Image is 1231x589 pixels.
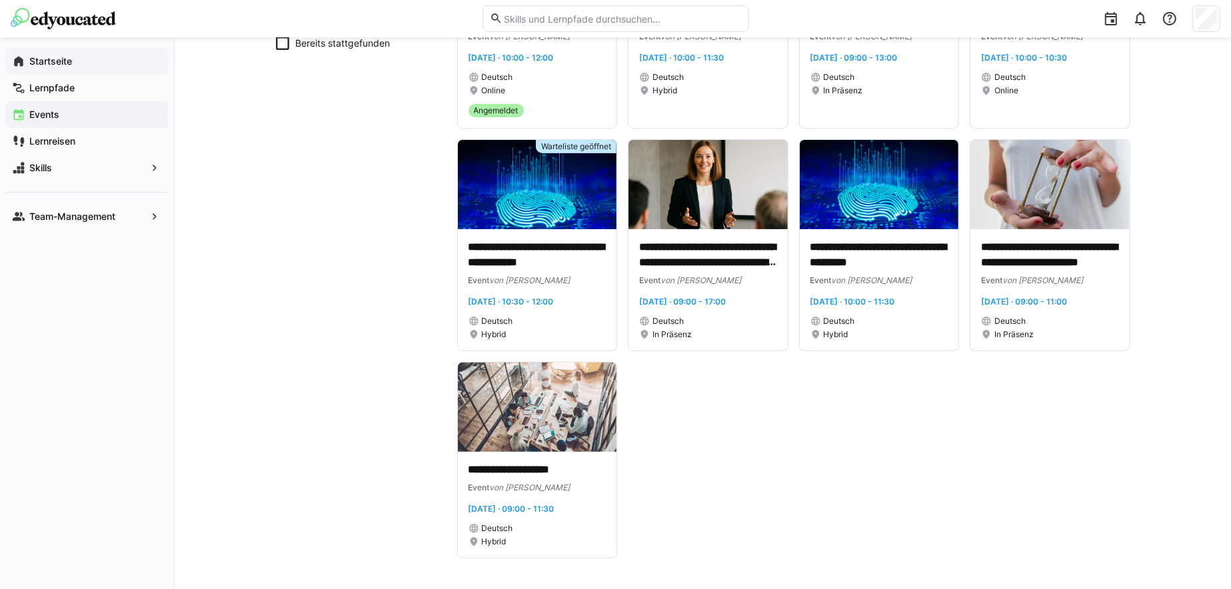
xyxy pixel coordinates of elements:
[474,105,519,116] span: Angemeldet
[490,482,571,492] span: von [PERSON_NAME]
[469,504,555,514] span: [DATE] · 09:00 - 11:30
[482,329,507,340] span: Hybrid
[994,72,1026,83] span: Deutsch
[824,72,855,83] span: Deutsch
[458,140,617,229] img: image
[541,141,611,152] span: Warteliste geöffnet
[832,275,912,285] span: von [PERSON_NAME]
[503,13,741,25] input: Skills und Lernpfade durchsuchen…
[469,53,554,63] span: [DATE] · 10:00 - 12:00
[482,523,513,534] span: Deutsch
[981,275,1002,285] span: Event
[469,296,554,306] span: [DATE] · 10:30 - 12:00
[639,31,660,41] span: Event
[994,316,1026,326] span: Deutsch
[800,140,959,229] img: image
[660,275,741,285] span: von [PERSON_NAME]
[824,329,848,340] span: Hybrid
[824,316,855,326] span: Deutsch
[994,85,1018,96] span: Online
[810,31,832,41] span: Event
[970,140,1130,229] img: image
[490,31,571,41] span: von [PERSON_NAME]
[490,275,571,285] span: von [PERSON_NAME]
[469,482,490,492] span: Event
[824,85,863,96] span: In Präsenz
[296,37,391,50] span: Bereits stattgefunden
[981,296,1067,306] span: [DATE] · 09:00 - 11:00
[1002,31,1083,41] span: von [PERSON_NAME]
[652,85,677,96] span: Hybrid
[810,296,895,306] span: [DATE] · 10:00 - 11:30
[652,316,684,326] span: Deutsch
[482,72,513,83] span: Deutsch
[810,275,832,285] span: Event
[639,275,660,285] span: Event
[482,85,506,96] span: Online
[628,140,788,229] img: image
[981,31,1002,41] span: Event
[469,31,490,41] span: Event
[482,536,507,547] span: Hybrid
[469,275,490,285] span: Event
[1002,275,1083,285] span: von [PERSON_NAME]
[981,53,1067,63] span: [DATE] · 10:00 - 10:30
[458,362,617,452] img: image
[639,53,724,63] span: [DATE] · 10:00 - 11:30
[639,296,726,306] span: [DATE] · 09:00 - 17:00
[810,53,898,63] span: [DATE] · 09:00 - 13:00
[994,329,1034,340] span: In Präsenz
[652,329,692,340] span: In Präsenz
[482,316,513,326] span: Deutsch
[652,72,684,83] span: Deutsch
[660,31,741,41] span: von [PERSON_NAME]
[832,31,912,41] span: von [PERSON_NAME]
